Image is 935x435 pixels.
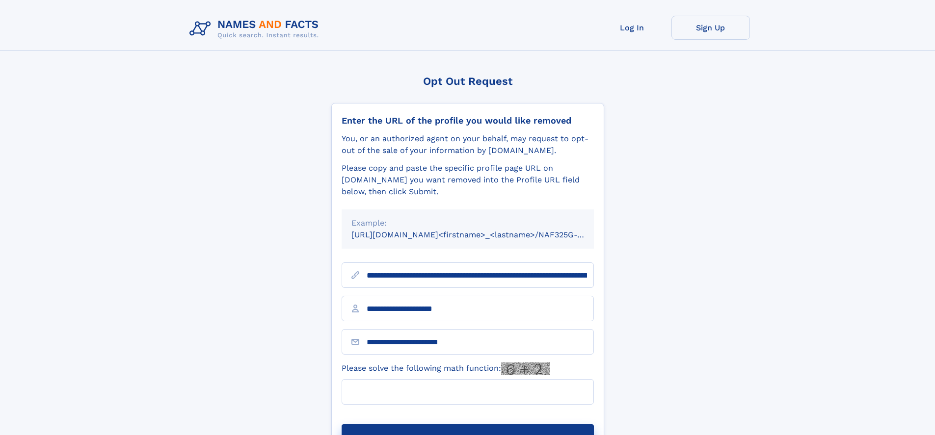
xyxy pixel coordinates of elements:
div: Example: [351,217,584,229]
a: Sign Up [671,16,750,40]
a: Log In [593,16,671,40]
div: Opt Out Request [331,75,604,87]
div: Enter the URL of the profile you would like removed [342,115,594,126]
div: You, or an authorized agent on your behalf, may request to opt-out of the sale of your informatio... [342,133,594,156]
img: Logo Names and Facts [186,16,327,42]
label: Please solve the following math function: [342,362,550,375]
small: [URL][DOMAIN_NAME]<firstname>_<lastname>/NAF325G-xxxxxxxx [351,230,613,239]
div: Please copy and paste the specific profile page URL on [DOMAIN_NAME] you want removed into the Pr... [342,162,594,198]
